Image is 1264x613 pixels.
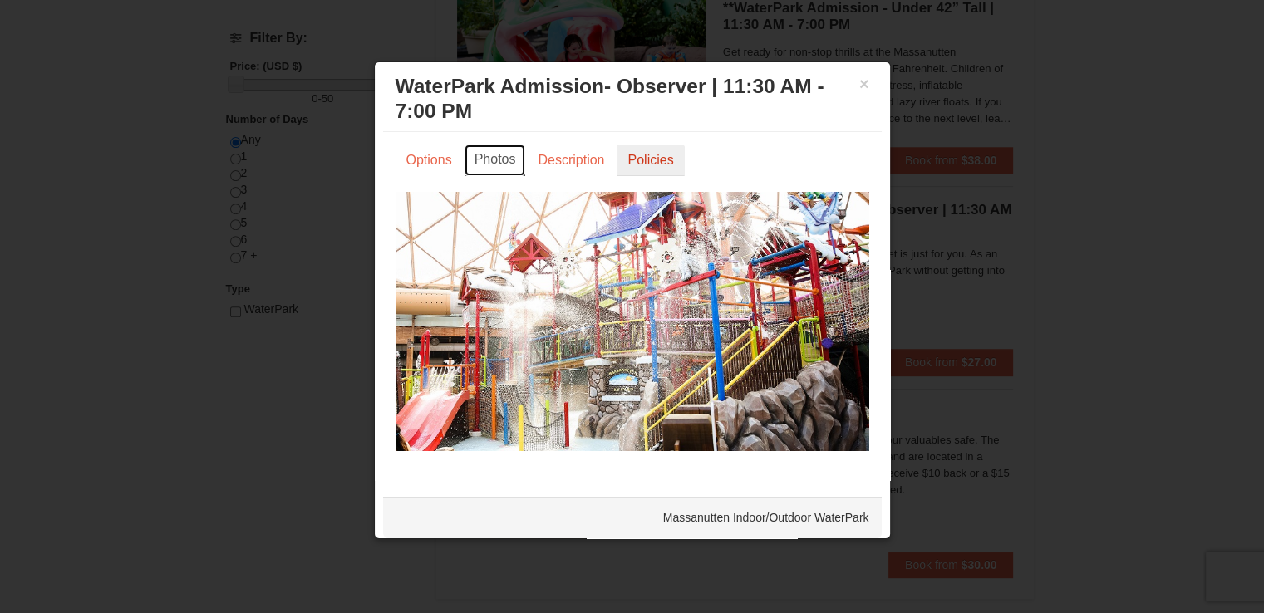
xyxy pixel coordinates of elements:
[527,145,615,176] a: Description
[396,74,869,124] h3: WaterPark Admission- Observer | 11:30 AM - 7:00 PM
[465,145,526,176] a: Photos
[859,76,869,92] button: ×
[617,145,684,176] a: Policies
[396,192,869,451] img: 6619917-1522-bd7b88d9.jpg
[383,497,882,538] div: Massanutten Indoor/Outdoor WaterPark
[396,145,463,176] a: Options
